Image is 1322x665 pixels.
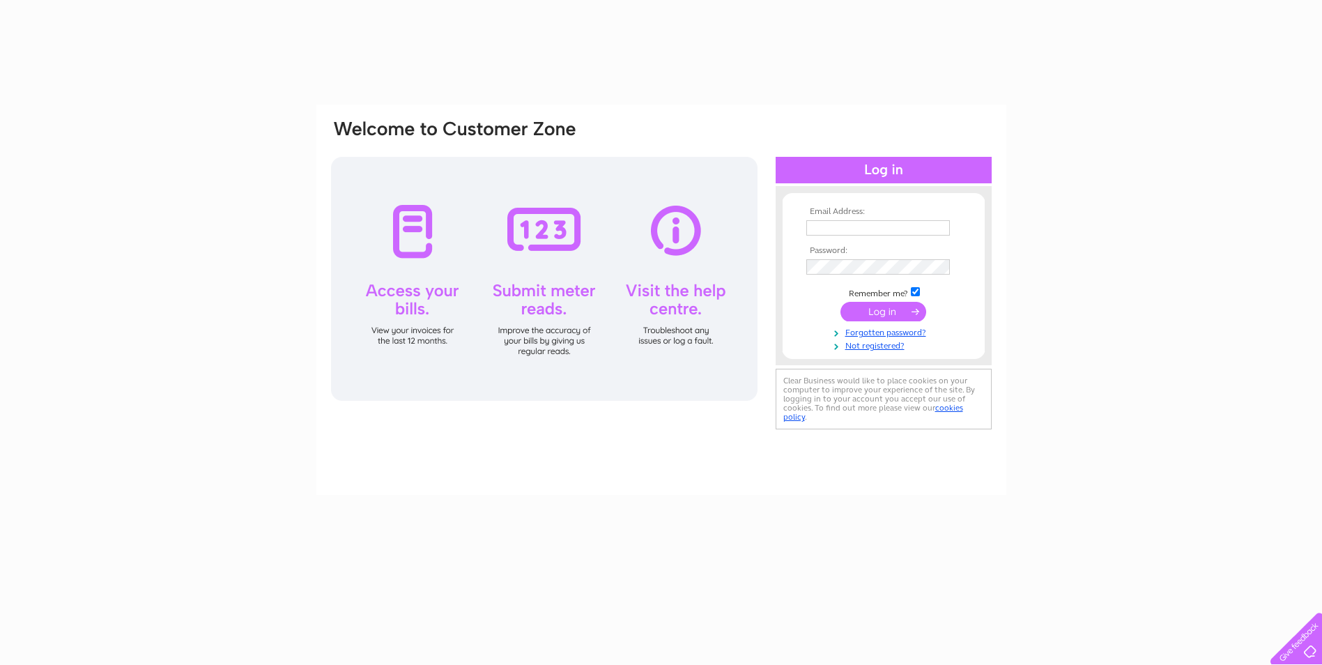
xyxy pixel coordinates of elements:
[783,403,963,422] a: cookies policy
[803,246,964,256] th: Password:
[776,369,992,429] div: Clear Business would like to place cookies on your computer to improve your experience of the sit...
[806,338,964,351] a: Not registered?
[840,302,926,321] input: Submit
[806,325,964,338] a: Forgotten password?
[803,207,964,217] th: Email Address:
[803,285,964,299] td: Remember me?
